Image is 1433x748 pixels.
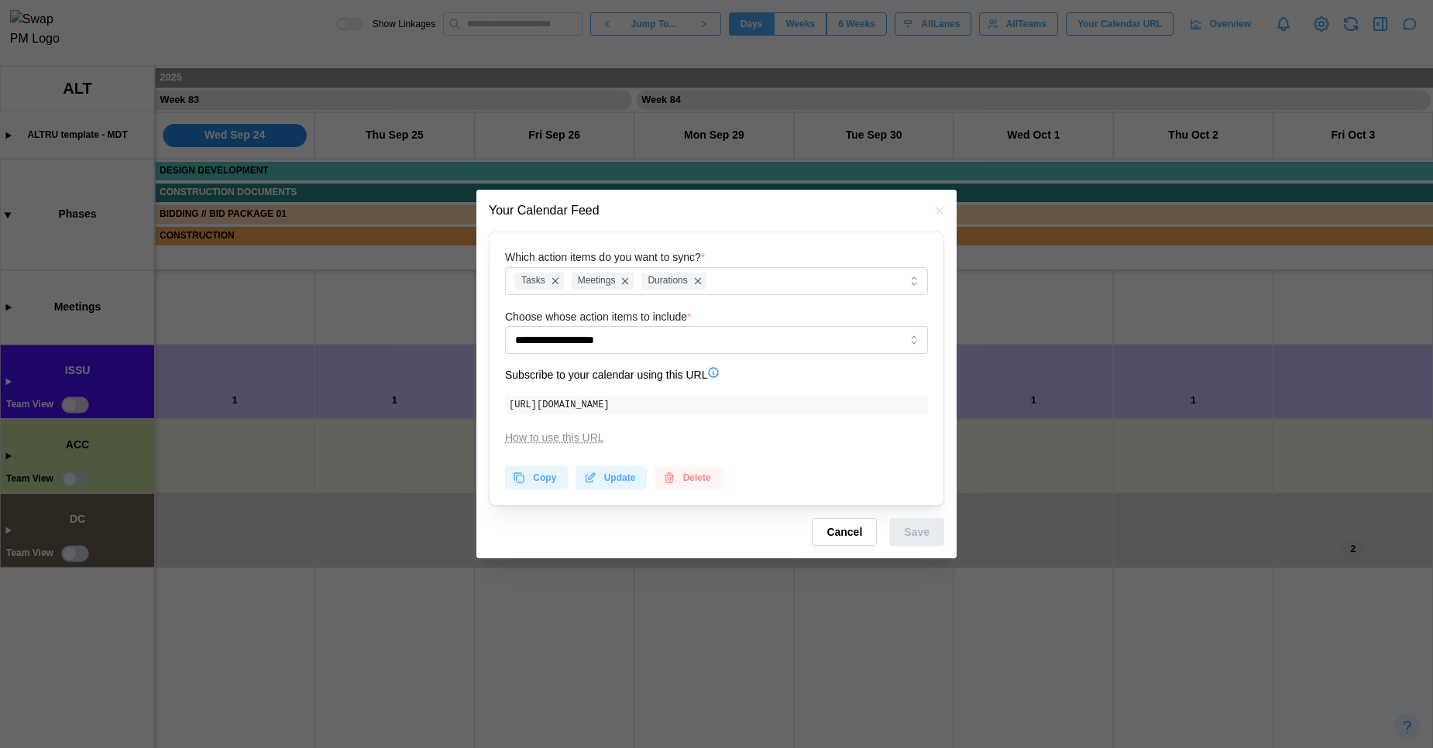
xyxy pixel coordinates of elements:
div: How to use this URL [505,430,606,447]
button: Update [576,466,647,489]
label: Choose whose action items to include [505,309,691,326]
span: Cancel [826,519,862,545]
h2: Your Calendar Feed [489,204,600,217]
button: Delete [655,466,722,489]
button: Cancel [812,518,877,546]
span: Tasks [521,273,545,288]
span: Update [604,467,636,489]
span: Subscribe to your calendar using this URL [505,366,720,384]
label: Which action items do you want to sync? [505,249,705,266]
span: Delete [683,467,711,489]
button: Copy [505,466,568,489]
span: Copy [533,467,556,489]
span: Meetings [578,273,616,288]
span: Durations [648,273,687,288]
code: [URL][DOMAIN_NAME] [505,396,928,414]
